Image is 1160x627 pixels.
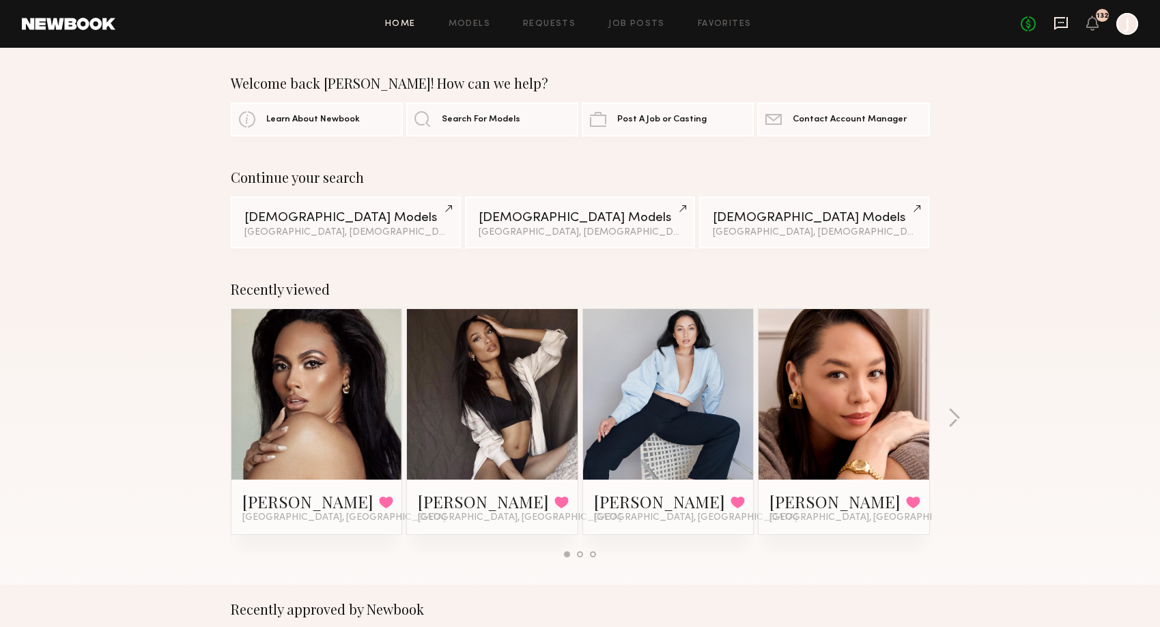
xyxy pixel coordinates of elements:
[242,491,373,512] a: [PERSON_NAME]
[244,228,447,237] div: [GEOGRAPHIC_DATA], [DEMOGRAPHIC_DATA]
[594,512,797,523] span: [GEOGRAPHIC_DATA], [GEOGRAPHIC_DATA]
[699,196,929,248] a: [DEMOGRAPHIC_DATA] Models[GEOGRAPHIC_DATA], [DEMOGRAPHIC_DATA]
[1116,13,1138,35] a: J
[713,212,916,224] div: [DEMOGRAPHIC_DATA] Models
[523,20,576,29] a: Requests
[479,228,681,237] div: [GEOGRAPHIC_DATA], [DEMOGRAPHIC_DATA]
[242,512,446,523] span: [GEOGRAPHIC_DATA], [GEOGRAPHIC_DATA]
[418,512,621,523] span: [GEOGRAPHIC_DATA], [GEOGRAPHIC_DATA]
[418,491,549,512] a: [PERSON_NAME]
[769,491,901,512] a: [PERSON_NAME]
[1097,12,1109,20] div: 132
[385,20,416,29] a: Home
[698,20,752,29] a: Favorites
[713,228,916,237] div: [GEOGRAPHIC_DATA], [DEMOGRAPHIC_DATA]
[608,20,665,29] a: Job Posts
[617,115,707,124] span: Post A Job or Casting
[231,75,930,91] div: Welcome back [PERSON_NAME]! How can we help?
[582,102,754,136] a: Post A Job or Casting
[231,102,403,136] a: Learn About Newbook
[231,601,930,617] div: Recently approved by Newbook
[442,115,520,124] span: Search For Models
[594,491,725,512] a: [PERSON_NAME]
[244,212,447,224] div: [DEMOGRAPHIC_DATA] Models
[449,20,490,29] a: Models
[757,102,929,136] a: Contact Account Manager
[231,169,930,186] div: Continue your search
[406,102,578,136] a: Search For Models
[266,115,360,124] span: Learn About Newbook
[479,212,681,224] div: [DEMOGRAPHIC_DATA] Models
[231,281,930,297] div: Recently viewed
[465,196,695,248] a: [DEMOGRAPHIC_DATA] Models[GEOGRAPHIC_DATA], [DEMOGRAPHIC_DATA]
[793,115,907,124] span: Contact Account Manager
[769,512,973,523] span: [GEOGRAPHIC_DATA], [GEOGRAPHIC_DATA]
[231,196,461,248] a: [DEMOGRAPHIC_DATA] Models[GEOGRAPHIC_DATA], [DEMOGRAPHIC_DATA]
